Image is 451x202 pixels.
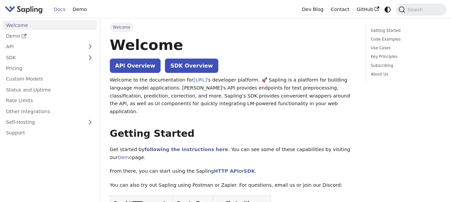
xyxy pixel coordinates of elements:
a: Custom Models [2,74,97,84]
a: Code Examples [371,36,439,43]
a: Pricing [2,64,97,73]
a: Demo [69,4,90,15]
a: HTTP API [214,168,239,174]
span: Welcome [110,23,134,32]
button: Expand sidebar category 'API' [83,42,97,52]
a: SDK [2,53,83,62]
a: SDK [244,168,255,174]
a: API Overview [110,59,161,73]
a: Sapling.aiSapling.ai [5,5,45,14]
a: Getting Started [371,28,439,34]
a: GitHub [353,4,383,15]
a: Docs [50,4,69,15]
a: [URL] [194,77,207,83]
img: Sapling.ai [5,5,43,14]
a: following the instructions here [145,147,228,152]
a: Use Cases [371,45,439,51]
a: SDK Overview [165,59,218,73]
a: API [2,42,83,52]
a: Subscribing [371,63,439,69]
nav: Breadcrumbs [110,23,356,32]
a: Dev Blog [298,4,327,15]
a: Self-Hosting [2,117,97,127]
button: Expand sidebar category 'SDK' [83,53,97,62]
h1: Welcome [110,36,356,54]
p: You can also try out Sapling using Postman or Zapier. For questions, email us or join our Discord: [110,181,356,189]
a: Demo [2,31,97,41]
a: Contact [327,4,353,15]
span: Search [405,7,427,12]
a: Key Principles [371,54,439,60]
a: Demo [118,155,132,160]
a: About Us [371,71,439,78]
a: Rate Limits [2,96,97,105]
button: Switch between dark and light mode (currently system mode) [383,5,393,14]
a: Status and Uptime [2,85,97,95]
a: Other Integrations [2,106,97,116]
button: Search (Command+K) [396,4,446,16]
h2: Getting Started [110,128,356,140]
p: Get started by . You can see some of these capabilities by visiting our page. [110,146,356,162]
p: From there, you can start using the Sapling or . [110,167,356,175]
a: Welcome [2,20,97,30]
a: Support [2,128,97,138]
p: Welcome to the documentation for 's developer platform. 🚀 Sapling is a platform for building lang... [110,76,356,116]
